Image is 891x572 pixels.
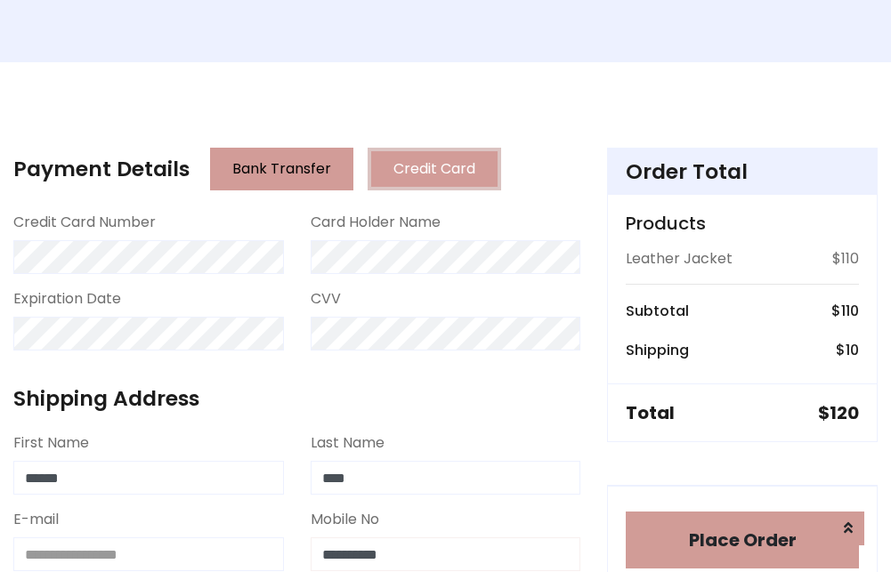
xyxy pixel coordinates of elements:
[13,432,89,454] label: First Name
[846,340,859,360] span: 10
[626,302,689,319] h6: Subtotal
[841,301,859,321] span: 110
[626,159,859,184] h4: Order Total
[311,288,341,310] label: CVV
[13,509,59,530] label: E-mail
[830,400,859,425] span: 120
[626,402,675,423] h5: Total
[818,402,859,423] h5: $
[626,213,859,234] h5: Products
[832,248,859,270] p: $110
[626,248,733,270] p: Leather Jacket
[626,342,689,359] h6: Shipping
[13,386,580,411] h4: Shipping Address
[210,148,353,190] button: Bank Transfer
[13,212,156,233] label: Credit Card Number
[831,302,859,319] h6: $
[836,342,859,359] h6: $
[13,288,121,310] label: Expiration Date
[368,148,501,190] button: Credit Card
[13,157,190,181] h4: Payment Details
[626,512,859,568] button: Place Order
[311,432,385,454] label: Last Name
[311,509,379,530] label: Mobile No
[311,212,441,233] label: Card Holder Name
